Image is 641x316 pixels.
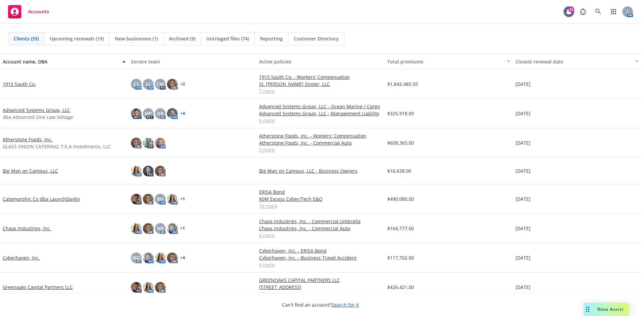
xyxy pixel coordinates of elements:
[131,282,142,293] img: photo
[515,139,530,146] span: [DATE]
[259,167,382,174] a: Big Man on Campus, LLC - Business Owners
[131,223,142,234] img: photo
[259,254,382,261] a: Cyberhaven, Inc. - Business Travel Accident
[157,225,164,232] span: NB
[260,35,283,42] span: Reporting
[3,136,52,143] a: Atherstone Foods, Inc.
[180,197,185,201] a: + 1
[155,253,166,263] img: photo
[259,139,382,146] a: Atherstone Foods, Inc. - Commercial Auto
[515,167,530,174] span: [DATE]
[385,53,513,69] button: Total premiums
[259,247,382,254] a: Cyberhaven, Inc. - ERISA Bond
[3,225,51,232] a: Chaos Industries, Inc.
[143,223,154,234] img: photo
[131,166,142,176] img: photo
[169,35,195,42] span: Archived (9)
[387,284,414,291] span: $426,421.00
[143,138,154,148] img: photo
[387,58,503,65] div: Total premiums
[180,82,185,86] a: + 2
[259,225,382,232] a: Chaos Industries, Inc. - Commercial Auto
[128,53,256,69] button: Service team
[5,2,52,21] a: Accounts
[515,254,530,261] span: [DATE]
[167,194,178,204] img: photo
[256,53,385,69] button: Active policies
[259,103,382,110] a: Advanced Systems Group, LLC - Ocean Marine / Cargo
[515,195,530,202] span: [DATE]
[206,35,249,42] span: Untriaged files (74)
[14,35,39,42] span: Clients (33)
[3,81,36,88] a: 1915 South Co.
[3,254,40,261] a: Cyberhaven, Inc.
[157,195,164,202] span: BH
[259,284,382,291] a: [STREET_ADDRESS]
[259,117,382,124] a: 6 more
[146,81,151,88] span: SC
[145,110,152,117] span: MP
[387,81,418,88] span: $1,842,485.93
[515,225,530,232] span: [DATE]
[259,110,382,117] a: Advanced Systems Group, LLC - Management Liability
[259,195,382,202] a: $5M Excess Cyber/Tech E&O
[3,58,118,65] div: Account name, DBA
[259,146,382,153] a: 3 more
[515,284,530,291] span: [DATE]
[180,256,185,260] a: + 4
[131,138,142,148] img: photo
[28,9,49,14] span: Accounts
[155,166,166,176] img: photo
[387,167,411,174] span: $16,638.00
[259,132,382,139] a: Atherstone Foods, Inc. - Workers' Compensation
[157,81,164,88] span: CW
[50,35,104,42] span: Upcoming renewals (19)
[259,202,382,209] a: 10 more
[332,302,359,308] a: Search for it
[259,188,382,195] a: ERISA Bond
[143,282,154,293] img: photo
[3,143,111,150] span: GLASS ONION CATERING; T.E.A Investments, LLC
[167,223,178,234] img: photo
[515,81,530,88] span: [DATE]
[134,81,139,88] span: CS
[259,73,382,81] a: 1915 South Co. - Workers' Compensation
[584,303,592,316] div: Drag to move
[259,218,382,225] a: Chaos Industries, Inc. - Commercial Umbrella
[167,253,178,263] img: photo
[387,195,414,202] span: $490,080.00
[259,81,382,88] a: St. [PERSON_NAME] Oyster, LLC
[143,166,154,176] img: photo
[131,108,142,119] img: photo
[143,194,154,204] img: photo
[180,112,185,116] a: + 4
[3,107,70,114] a: Advanced Systems Group, LLC
[597,306,624,312] span: Nova Assist
[180,226,185,230] a: + 1
[115,35,158,42] span: New businesses (1)
[282,301,359,308] span: Can't find an account?
[167,108,178,119] img: photo
[387,110,414,117] span: $325,918.00
[259,277,382,284] a: GREENOAKS CAPITAL PARTNERS LLC
[259,232,382,239] a: 8 more
[515,110,530,117] span: [DATE]
[155,138,166,148] img: photo
[155,282,166,293] img: photo
[259,291,382,298] a: 12 more
[3,114,73,121] span: dba Advanced One Low Voltage
[576,5,590,18] a: Report a Bug
[167,79,178,90] img: photo
[3,195,80,202] a: Catamorphic Co dba LaunchDarkly
[143,253,154,263] img: photo
[259,88,382,95] a: 7 more
[259,261,382,268] a: 4 more
[132,254,140,261] span: MQ
[131,194,142,204] img: photo
[387,225,414,232] span: $164,777.00
[592,5,605,18] a: Search
[387,254,414,261] span: $117,702.00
